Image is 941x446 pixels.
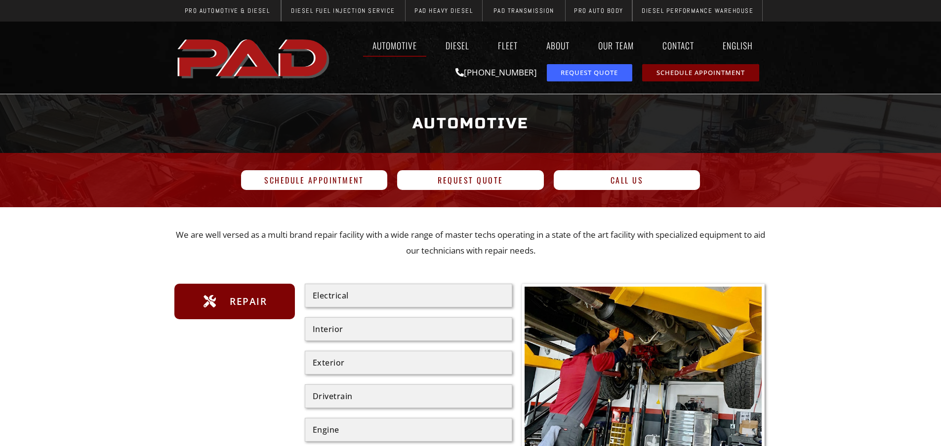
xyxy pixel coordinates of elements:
[537,34,579,57] a: About
[241,170,388,190] a: Schedule Appointment
[561,70,618,76] span: Request Quote
[547,64,632,81] a: request a service or repair quote
[179,105,762,142] h1: Automotive
[589,34,643,57] a: Our Team
[174,31,334,84] img: The image shows the word "PAD" in bold, red, uppercase letters with a slight shadow effect.
[313,426,504,434] div: Engine
[185,7,270,14] span: Pro Automotive & Diesel
[574,7,623,14] span: Pro Auto Body
[642,7,753,14] span: Diesel Performance Warehouse
[397,170,544,190] a: Request Quote
[656,70,745,76] span: Schedule Appointment
[436,34,479,57] a: Diesel
[414,7,473,14] span: PAD Heavy Diesel
[713,34,767,57] a: English
[313,359,504,367] div: Exterior
[653,34,703,57] a: Contact
[264,176,364,184] span: Schedule Appointment
[611,176,644,184] span: Call Us
[313,392,504,400] div: Drivetrain
[554,170,700,190] a: Call Us
[438,176,503,184] span: Request Quote
[227,294,267,309] span: Repair
[174,227,767,259] p: We are well versed as a multi brand repair facility with a wide range of master techs operating i...
[363,34,426,57] a: Automotive
[313,292,504,299] div: Electrical
[489,34,527,57] a: Fleet
[455,67,537,78] a: [PHONE_NUMBER]
[174,31,334,84] a: pro automotive and diesel home page
[493,7,554,14] span: PAD Transmission
[334,34,767,57] nav: Menu
[291,7,395,14] span: Diesel Fuel Injection Service
[642,64,759,81] a: schedule repair or service appointment
[313,325,504,333] div: Interior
